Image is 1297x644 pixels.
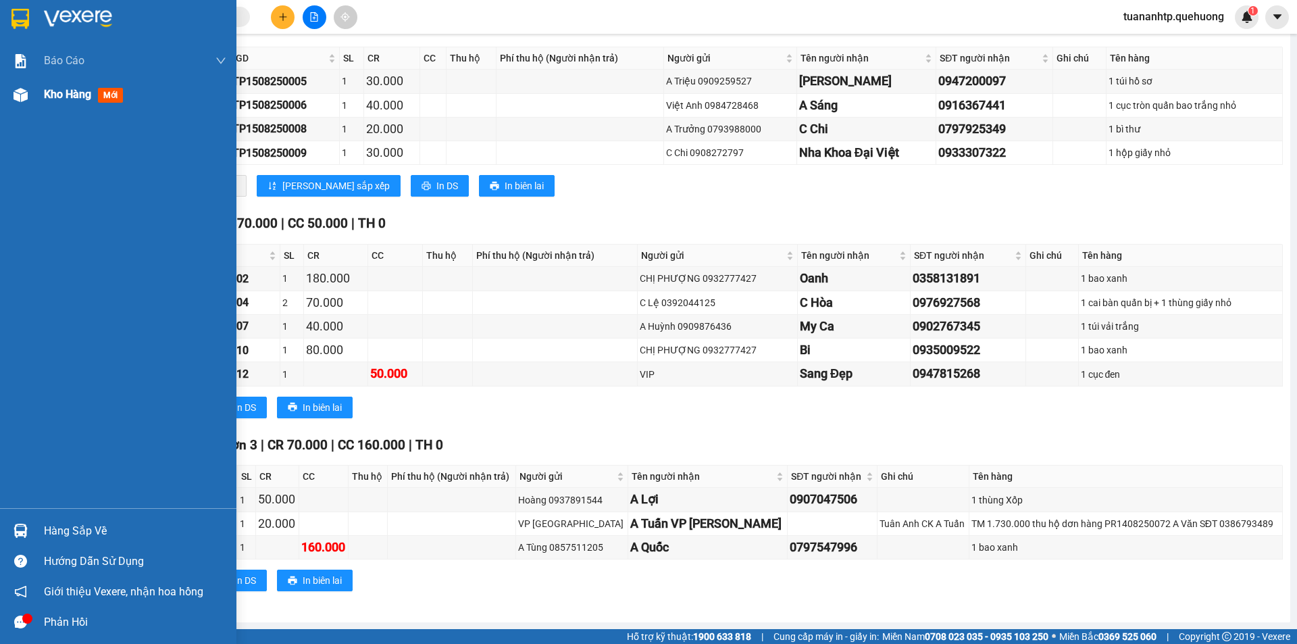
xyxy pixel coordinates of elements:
[258,514,296,533] div: 20.000
[1167,629,1169,644] span: |
[282,178,390,193] span: [PERSON_NAME] sắp xếp
[518,516,626,531] div: VP [GEOGRAPHIC_DATA]
[240,516,254,531] div: 1
[277,570,353,591] button: printerIn biên lai
[936,94,1053,118] td: 0916367441
[277,397,353,418] button: printerIn biên lai
[238,466,257,488] th: SL
[790,538,875,557] div: 0797547996
[667,51,783,66] span: Người gửi
[282,367,301,382] div: 1
[798,315,911,339] td: My Ca
[798,267,911,291] td: Oanh
[1098,631,1156,642] strong: 0369 525 060
[303,5,326,29] button: file-add
[288,576,297,587] span: printer
[1081,271,1280,286] div: 1 bao xanh
[1052,634,1056,639] span: ⚪️
[215,55,226,66] span: down
[518,540,626,555] div: A Tùng 0857511205
[340,47,364,70] th: SL
[331,437,334,453] span: |
[219,145,337,162] div: VPTP1508250009
[217,118,340,141] td: VPTP1508250008
[217,94,340,118] td: VPTP1508250006
[1250,6,1255,16] span: 1
[349,466,387,488] th: Thu hộ
[370,364,420,383] div: 50.000
[14,54,28,68] img: solution-icon
[797,70,936,93] td: C Linh
[14,585,27,598] span: notification
[799,143,934,162] div: Nha Khoa Đại Việt
[1059,629,1156,644] span: Miền Bắc
[800,293,908,312] div: C Hòa
[240,493,254,507] div: 1
[98,88,123,103] span: mới
[1109,145,1280,160] div: 1 hộp giấy nhỏ
[911,291,1026,315] td: 0976927568
[422,181,431,192] span: printer
[415,437,443,453] span: TH 0
[351,216,355,231] span: |
[303,573,342,588] span: In biên lai
[11,9,29,29] img: logo-vxr
[1107,47,1283,70] th: Tên hàng
[282,319,301,334] div: 1
[268,437,328,453] span: CR 70.000
[791,469,863,484] span: SĐT người nhận
[628,512,788,536] td: A Tuấn VP Phan Rang
[490,181,499,192] span: printer
[209,397,267,418] button: printerIn DS
[940,51,1039,66] span: SĐT người nhận
[342,74,361,89] div: 1
[938,120,1050,139] div: 0797925349
[880,516,967,531] div: Tuân Anh CK A Tuấn
[342,145,361,160] div: 1
[14,616,27,628] span: message
[261,437,264,453] span: |
[882,629,1048,644] span: Miền Nam
[801,248,896,263] span: Tên người nhận
[209,570,267,591] button: printerIn DS
[913,269,1023,288] div: 0358131891
[473,245,638,267] th: Phí thu hộ (Người nhận trả)
[938,143,1050,162] div: 0933307322
[366,143,417,162] div: 30.000
[14,555,27,568] span: question-circle
[1081,319,1280,334] div: 1 túi vải trắng
[309,12,319,22] span: file-add
[479,175,555,197] button: printerIn biên lai
[14,88,28,102] img: warehouse-icon
[627,629,751,644] span: Hỗ trợ kỹ thuật:
[268,181,277,192] span: sort-ascending
[234,400,256,415] span: In DS
[288,402,297,413] span: printer
[518,493,626,507] div: Hoàng 0937891544
[1109,122,1280,137] div: 1 bì thư
[334,5,357,29] button: aim
[640,343,795,357] div: CHỊ PHƯỢNG 0932777427
[219,120,337,137] div: VPTP1508250008
[1265,5,1289,29] button: caret-down
[281,216,284,231] span: |
[342,98,361,113] div: 1
[306,293,365,312] div: 70.000
[913,293,1023,312] div: 0976927568
[799,72,934,91] div: [PERSON_NAME]
[640,367,795,382] div: VIP
[1079,245,1283,267] th: Tên hàng
[44,551,226,572] div: Hướng dẫn sử dụng
[280,245,304,267] th: SL
[306,341,365,360] div: 80.000
[799,96,934,115] div: A Sáng
[666,74,794,89] div: A Triệu 0909259527
[14,524,28,538] img: warehouse-icon
[306,317,365,336] div: 40.000
[257,175,401,197] button: sort-ascending[PERSON_NAME] sắp xếp
[969,466,1283,488] th: Tên hàng
[936,118,1053,141] td: 0797925349
[938,72,1050,91] div: 0947200097
[304,245,368,267] th: CR
[640,295,795,310] div: C Lệ 0392044125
